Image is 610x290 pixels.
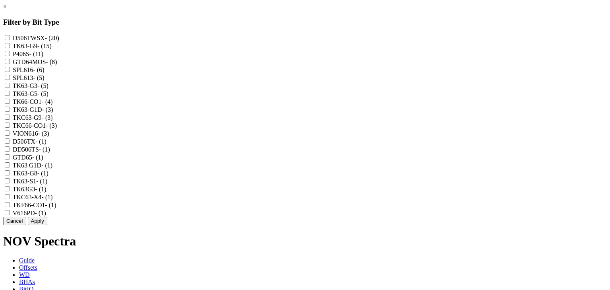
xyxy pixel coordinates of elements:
[13,122,57,129] label: TKC66-CO1
[13,202,56,208] label: TKF66-CO1
[46,58,57,65] span: - (8)
[35,138,46,145] span: - (1)
[33,66,44,73] span: - (6)
[42,114,53,121] span: - (3)
[46,122,57,129] span: - (3)
[39,146,50,153] span: - (1)
[29,51,43,57] span: - (11)
[19,264,37,271] span: Offsets
[41,162,52,169] span: - (1)
[13,130,49,137] label: VION616
[36,178,47,185] span: - (1)
[42,194,53,200] span: - (1)
[13,114,53,121] label: TKC63-G9
[13,154,43,161] label: GTD65
[13,98,53,105] label: TK66-CO1
[13,35,59,41] label: D506TWSX
[13,106,53,113] label: TK63-G1D
[19,278,35,285] span: BHAs
[13,74,44,81] label: SPL613
[13,138,46,145] label: D506TX
[42,98,53,105] span: - (4)
[13,178,48,185] label: TK63-S1
[3,234,607,249] h1: NOV Spectra
[35,210,46,216] span: - (1)
[32,154,43,161] span: - (1)
[3,3,7,10] a: ×
[33,74,44,81] span: - (5)
[13,162,52,169] label: TK63 G1D
[13,58,57,65] label: GTD64MOS
[38,130,49,137] span: - (3)
[13,210,46,216] label: V616PD
[19,257,35,264] span: Guide
[13,186,46,193] label: TK63G3
[13,170,48,177] label: TK63-G8
[45,202,56,208] span: - (1)
[35,186,46,193] span: - (1)
[13,82,48,89] label: TK63-G3
[28,217,47,225] button: Apply
[37,43,52,49] span: - (15)
[37,82,48,89] span: - (5)
[37,170,48,177] span: - (1)
[37,90,48,97] span: - (5)
[13,43,52,49] label: TK63-G9
[45,35,59,41] span: - (20)
[42,106,53,113] span: - (3)
[13,51,43,57] label: P406S
[13,66,44,73] label: SPL616
[19,271,30,278] span: WD
[13,146,50,153] label: DD506TS
[13,194,53,200] label: TKC63-X4
[3,217,26,225] button: Cancel
[3,18,607,27] h3: Filter by Bit Type
[13,90,48,97] label: TK63-G5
